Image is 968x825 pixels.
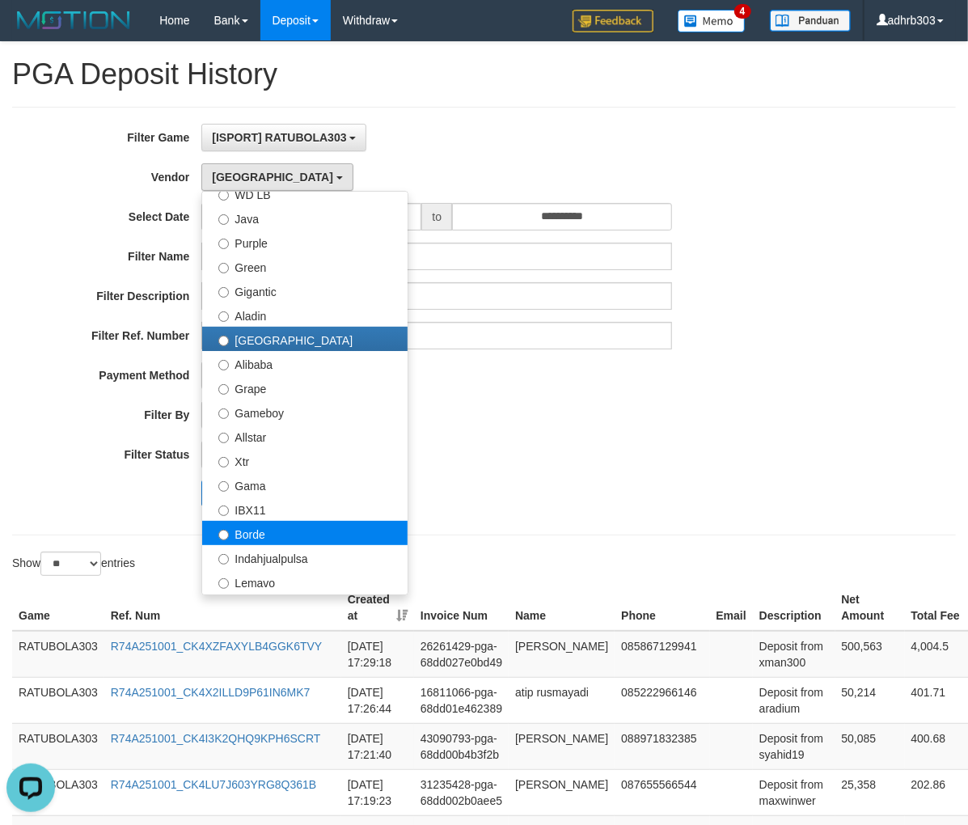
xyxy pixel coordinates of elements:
input: WD LB [218,190,229,201]
label: Allstar [202,424,408,448]
th: Description [753,585,835,631]
span: to [421,203,452,231]
label: Alibaba [202,351,408,375]
img: panduan.png [770,10,851,32]
a: R74A251001_CK4I3K2QHQ9KPH6SCRT [111,732,321,745]
input: Lemavo [218,578,229,589]
td: 25,358 [835,769,905,815]
label: Gameboy [202,400,408,424]
td: [DATE] 17:21:40 [341,723,414,769]
span: 4 [734,4,751,19]
td: 26261429-pga-68dd027e0bd49 [414,631,509,678]
select: Showentries [40,552,101,576]
label: Gogogoy [202,594,408,618]
td: [PERSON_NAME] [509,769,615,815]
input: Green [218,263,229,273]
td: 088971832385 [615,723,709,769]
button: Open LiveChat chat widget [6,6,55,55]
label: Aladin [202,302,408,327]
td: 085222966146 [615,677,709,723]
input: Gameboy [218,408,229,419]
button: [ISPORT] RATUBOLA303 [201,124,366,151]
td: [DATE] 17:19:23 [341,769,414,815]
label: IBX11 [202,497,408,521]
label: Purple [202,230,408,254]
td: 50,085 [835,723,905,769]
td: 500,563 [835,631,905,678]
label: Show entries [12,552,135,576]
td: 43090793-pga-68dd00b4b3f2b [414,723,509,769]
input: Grape [218,384,229,395]
th: Created at: activate to sort column ascending [341,585,414,631]
td: RATUBOLA303 [12,677,104,723]
img: MOTION_logo.png [12,8,135,32]
input: [GEOGRAPHIC_DATA] [218,336,229,346]
label: WD LB [202,181,408,205]
td: Deposit from maxwinwer [753,769,835,815]
label: Indahjualpulsa [202,545,408,569]
td: 087655566544 [615,769,709,815]
label: Lemavo [202,569,408,594]
img: Button%20Memo.svg [678,10,746,32]
td: [PERSON_NAME] [509,723,615,769]
th: Ref. Num [104,585,341,631]
h1: PGA Deposit History [12,58,956,91]
label: Java [202,205,408,230]
label: Gigantic [202,278,408,302]
span: [GEOGRAPHIC_DATA] [212,171,333,184]
a: R74A251001_CK4X2ILLD9P61IN6MK7 [111,686,311,699]
input: Aladin [218,311,229,322]
td: [DATE] 17:29:18 [341,631,414,678]
td: Deposit from syahid19 [753,723,835,769]
label: Xtr [202,448,408,472]
label: [GEOGRAPHIC_DATA] [202,327,408,351]
th: Invoice Num [414,585,509,631]
td: Deposit from aradium [753,677,835,723]
th: Net Amount [835,585,905,631]
label: Gama [202,472,408,497]
th: Phone [615,585,709,631]
input: Indahjualpulsa [218,554,229,565]
img: Feedback.jpg [573,10,653,32]
td: RATUBOLA303 [12,723,104,769]
th: Email [710,585,753,631]
td: Deposit from xman300 [753,631,835,678]
td: atip rusmayadi [509,677,615,723]
label: Grape [202,375,408,400]
input: IBX11 [218,506,229,516]
td: 50,214 [835,677,905,723]
td: 085867129941 [615,631,709,678]
a: R74A251001_CK4LU7J603YRG8Q361B [111,778,317,791]
td: RATUBOLA303 [12,631,104,678]
td: [PERSON_NAME] [509,631,615,678]
td: 16811066-pga-68dd01e462389 [414,677,509,723]
label: Borde [202,521,408,545]
input: Gama [218,481,229,492]
input: Allstar [218,433,229,443]
th: Name [509,585,615,631]
th: Game [12,585,104,631]
input: Purple [218,239,229,249]
input: Alibaba [218,360,229,370]
td: [DATE] 17:26:44 [341,677,414,723]
td: 31235428-pga-68dd002b0aee5 [414,769,509,815]
input: Gigantic [218,287,229,298]
input: Xtr [218,457,229,467]
input: Borde [218,530,229,540]
span: [ISPORT] RATUBOLA303 [212,131,346,144]
label: Green [202,254,408,278]
button: [GEOGRAPHIC_DATA] [201,163,353,191]
input: Java [218,214,229,225]
a: R74A251001_CK4XZFAXYLB4GGK6TVY [111,640,322,653]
